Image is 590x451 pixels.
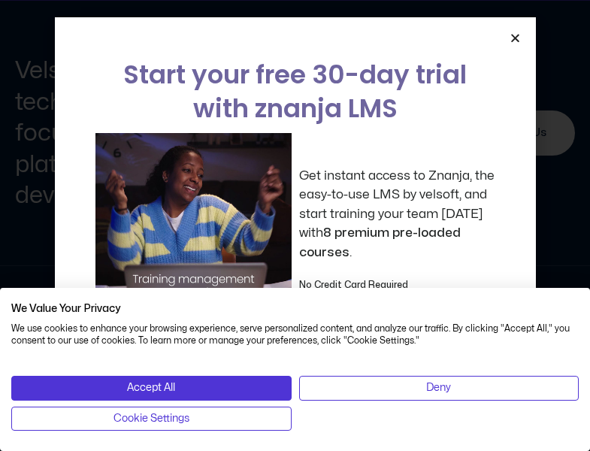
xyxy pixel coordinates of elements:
a: Close [510,32,521,44]
button: Adjust cookie preferences [11,407,292,431]
button: Accept all cookies [11,376,292,400]
strong: 8 premium pre-loaded courses [299,226,461,259]
p: We use cookies to enhance your browsing experience, serve personalized content, and analyze our t... [11,322,579,348]
span: Deny [426,380,451,396]
span: Accept All [127,380,175,396]
button: Deny all cookies [299,376,579,400]
span: Cookie Settings [113,410,189,427]
p: Get instant access to Znanja, the easy-to-use LMS by velsoft, and start training your team [DATE]... [299,166,495,262]
h2: Start your free 30-day trial with znanja LMS [95,58,495,126]
h2: We Value Your Privacy [11,302,579,316]
img: a woman sitting at her laptop dancing [95,133,292,329]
